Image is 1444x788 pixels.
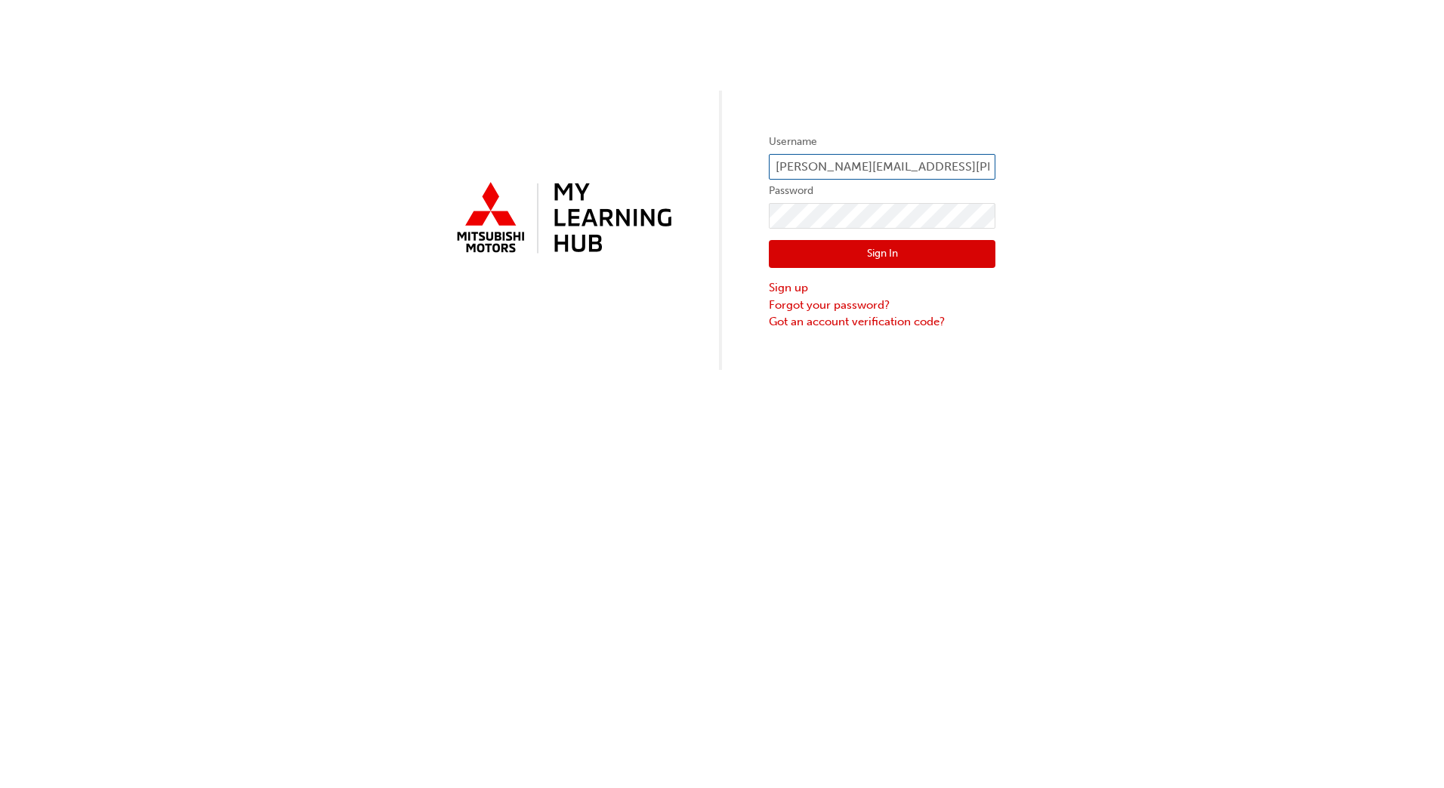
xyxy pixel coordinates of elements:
a: Sign up [769,279,995,297]
button: Sign In [769,240,995,269]
label: Password [769,182,995,200]
a: Forgot your password? [769,297,995,314]
img: mmal [449,176,675,262]
a: Got an account verification code? [769,313,995,331]
label: Username [769,133,995,151]
input: Username [769,154,995,180]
